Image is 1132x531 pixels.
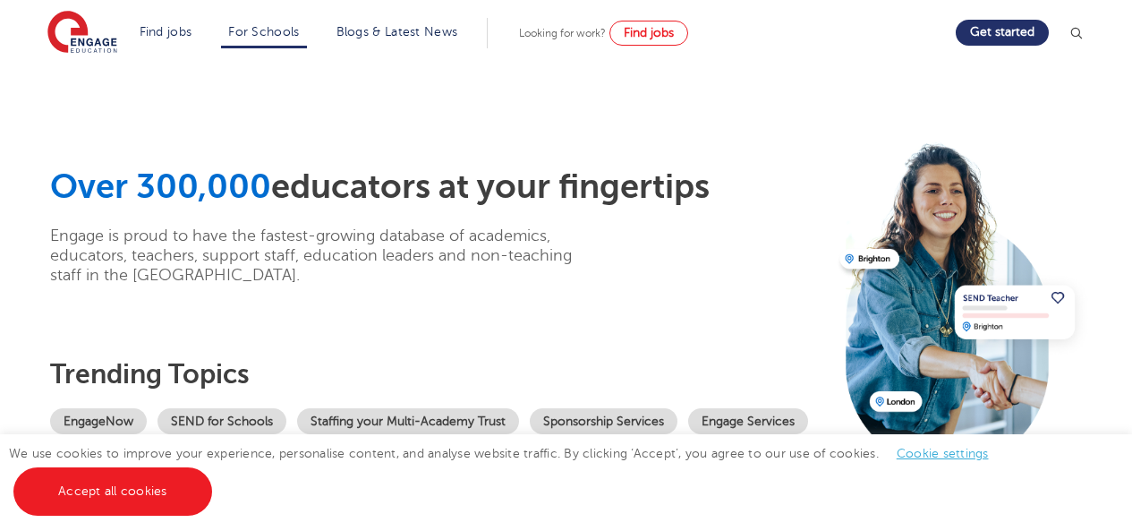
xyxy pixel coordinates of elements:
[50,226,600,285] p: Engage is proud to have the fastest-growing database of academics, educators, teachers, support s...
[50,167,271,206] span: Over 300,000
[228,25,299,39] a: For Schools
[688,408,808,434] a: Engage Services
[13,467,212,516] a: Accept all cookies
[9,447,1007,498] span: We use cookies to improve your experience, personalise content, and analyse website traffic. By c...
[956,20,1049,46] a: Get started
[624,26,674,39] span: Find jobs
[609,21,688,46] a: Find jobs
[47,11,117,56] img: Engage Education
[50,358,827,390] h3: Trending topics
[530,408,677,434] a: Sponsorship Services
[297,408,519,434] a: Staffing your Multi-Academy Trust
[157,408,286,434] a: SEND for Schools
[897,447,989,460] a: Cookie settings
[50,167,827,208] h1: educators at your fingertips
[519,27,606,39] span: Looking for work?
[140,25,192,39] a: Find jobs
[50,408,147,434] a: EngageNow
[336,25,458,39] a: Blogs & Latest News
